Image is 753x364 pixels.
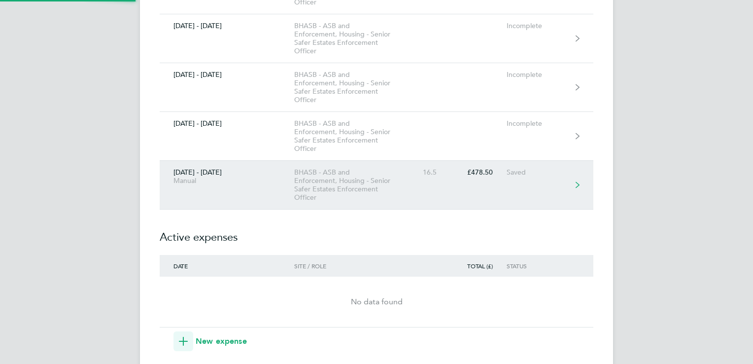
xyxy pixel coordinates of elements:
div: BHASB - ASB and Enforcement, Housing - Senior Safer Estates Enforcement Officer [294,168,407,202]
div: Total (£) [450,262,507,269]
div: Incomplete [507,119,567,128]
div: Date [160,262,294,269]
a: [DATE] - [DATE]BHASB - ASB and Enforcement, Housing - Senior Safer Estates Enforcement OfficerInc... [160,14,593,63]
div: Incomplete [507,71,567,79]
div: [DATE] - [DATE] [160,168,294,185]
div: 16.5 [407,168,450,177]
div: Site / Role [294,262,407,269]
h2: Active expenses [160,210,593,255]
div: £478.50 [450,168,507,177]
span: New expense [196,335,247,347]
div: [DATE] - [DATE] [160,119,294,128]
div: Status [507,262,567,269]
a: [DATE] - [DATE]BHASB - ASB and Enforcement, Housing - Senior Safer Estates Enforcement OfficerInc... [160,112,593,161]
div: Manual [173,177,280,185]
a: [DATE] - [DATE]ManualBHASB - ASB and Enforcement, Housing - Senior Safer Estates Enforcement Offi... [160,161,593,210]
a: [DATE] - [DATE]BHASB - ASB and Enforcement, Housing - Senior Safer Estates Enforcement OfficerInc... [160,63,593,112]
div: Incomplete [507,22,567,30]
div: [DATE] - [DATE] [160,71,294,79]
div: BHASB - ASB and Enforcement, Housing - Senior Safer Estates Enforcement Officer [294,119,407,153]
div: BHASB - ASB and Enforcement, Housing - Senior Safer Estates Enforcement Officer [294,22,407,55]
div: [DATE] - [DATE] [160,22,294,30]
div: Saved [507,168,567,177]
button: New expense [173,331,247,351]
div: No data found [160,296,593,308]
div: BHASB - ASB and Enforcement, Housing - Senior Safer Estates Enforcement Officer [294,71,407,104]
